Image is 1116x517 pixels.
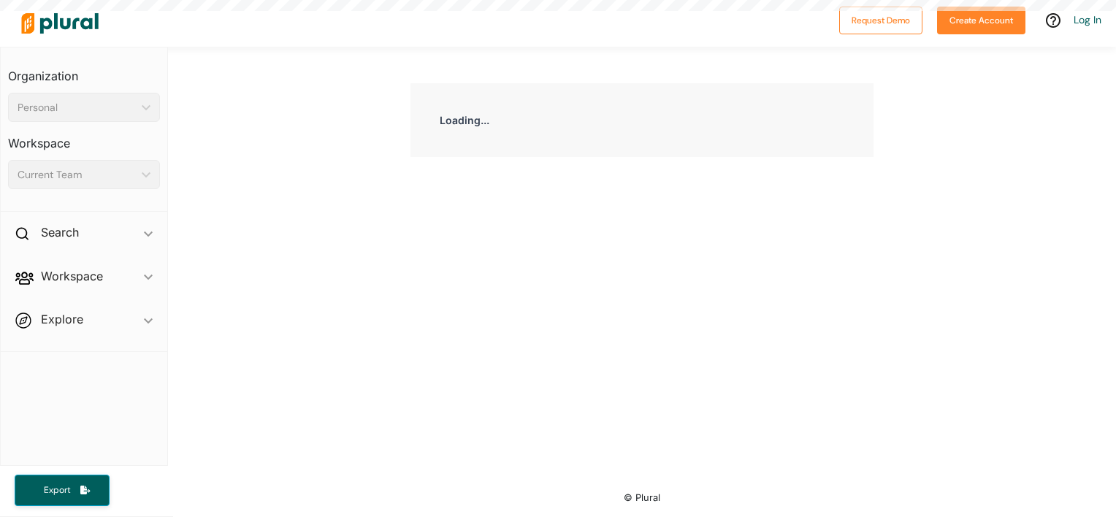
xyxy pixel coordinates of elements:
h2: Search [41,224,79,240]
div: Personal [18,100,136,115]
a: Create Account [937,12,1025,27]
div: Loading... [410,83,874,157]
h3: Workspace [8,122,160,154]
small: © Plural [624,492,660,503]
a: Request Demo [839,12,922,27]
button: Request Demo [839,7,922,34]
span: Export [34,484,80,497]
button: Create Account [937,7,1025,34]
div: Current Team [18,167,136,183]
a: Log In [1074,13,1101,26]
button: Export [15,475,110,506]
h3: Organization [8,55,160,87]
